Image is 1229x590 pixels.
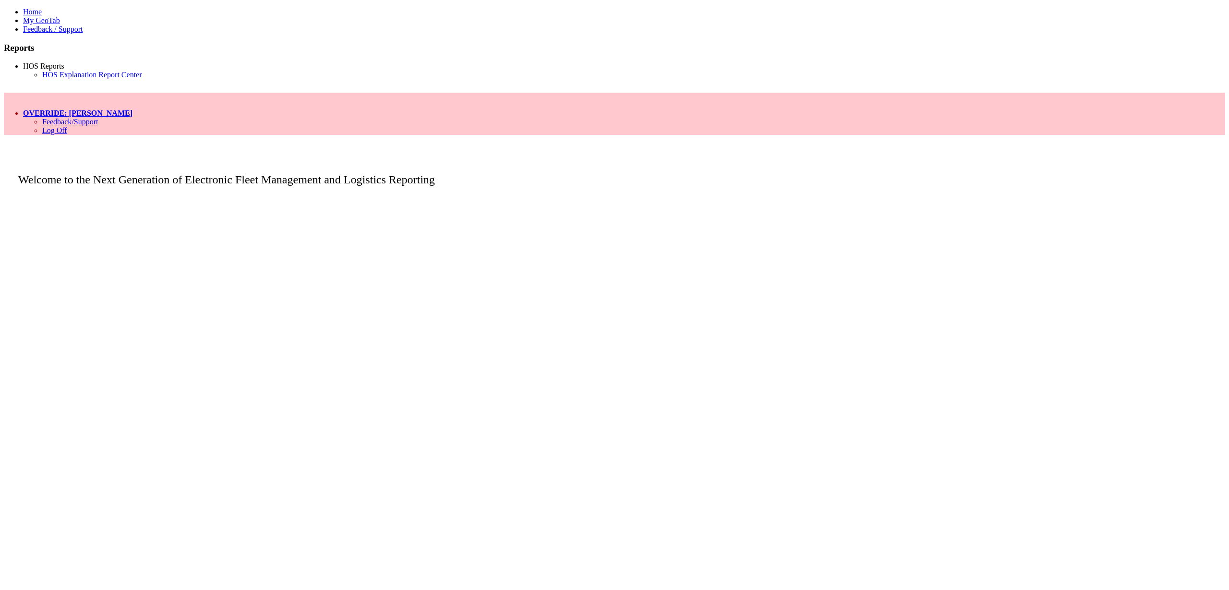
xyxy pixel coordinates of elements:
a: Feedback / Support [23,25,83,33]
a: Log Off [42,126,67,134]
a: Home [23,8,42,16]
a: OVERRIDE: [PERSON_NAME] [23,109,133,117]
a: HOS Reports [23,62,64,70]
a: My GeoTab [23,16,60,24]
a: Feedback/Support [42,118,98,126]
a: HOS Explanation Report Center [42,71,142,79]
h3: Reports [4,43,1225,53]
p: Welcome to the Next Generation of Electronic Fleet Management and Logistics Reporting [4,159,1225,186]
